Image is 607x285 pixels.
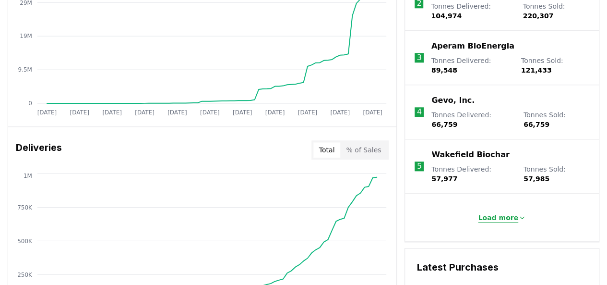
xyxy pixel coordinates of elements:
[417,260,587,274] h3: Latest Purchases
[431,121,457,128] span: 66,759
[523,1,589,21] p: Tonnes Sold :
[18,66,32,73] tspan: 9.5M
[431,66,457,74] span: 89,548
[521,66,552,74] span: 121,433
[417,161,422,172] p: 5
[431,56,512,75] p: Tonnes Delivered :
[102,109,122,115] tspan: [DATE]
[431,12,462,20] span: 104,974
[24,172,32,179] tspan: 1M
[16,140,62,160] h3: Deliveries
[20,33,32,39] tspan: 19M
[417,106,422,118] p: 4
[313,142,341,158] button: Total
[470,208,534,227] button: Load more
[478,213,518,223] p: Load more
[431,95,475,106] a: Gevo, Inc.
[17,237,33,244] tspan: 500K
[431,164,514,184] p: Tonnes Delivered :
[524,164,589,184] p: Tonnes Sold :
[417,52,421,63] p: 3
[331,109,350,115] tspan: [DATE]
[431,175,457,183] span: 57,977
[233,109,252,115] tspan: [DATE]
[265,109,285,115] tspan: [DATE]
[298,109,318,115] tspan: [DATE]
[524,121,549,128] span: 66,759
[363,109,383,115] tspan: [DATE]
[167,109,187,115] tspan: [DATE]
[524,175,549,183] span: 57,985
[135,109,155,115] tspan: [DATE]
[524,110,589,129] p: Tonnes Sold :
[28,100,32,107] tspan: 0
[431,40,514,52] a: Aperam BioEnergia
[431,1,513,21] p: Tonnes Delivered :
[521,56,589,75] p: Tonnes Sold :
[200,109,220,115] tspan: [DATE]
[17,271,33,278] tspan: 250K
[70,109,90,115] tspan: [DATE]
[431,149,509,161] a: Wakefield Biochar
[37,109,57,115] tspan: [DATE]
[431,110,514,129] p: Tonnes Delivered :
[523,12,553,20] span: 220,307
[17,204,33,211] tspan: 750K
[340,142,387,158] button: % of Sales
